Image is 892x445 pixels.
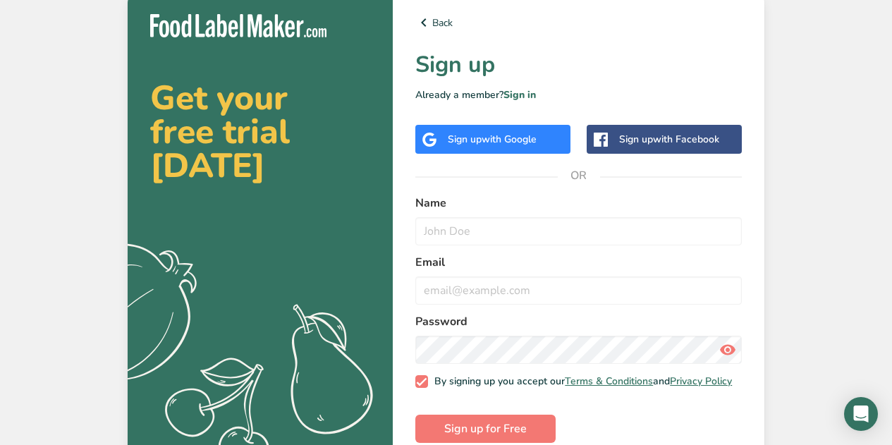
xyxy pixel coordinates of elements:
input: John Doe [415,217,742,245]
label: Name [415,195,742,212]
span: By signing up you accept our and [428,375,733,388]
div: Sign up [448,132,537,147]
a: Back [415,14,742,31]
label: Password [415,313,742,330]
h2: Get your free trial [DATE] [150,81,370,183]
input: email@example.com [415,276,742,305]
a: Privacy Policy [670,374,732,388]
span: OR [558,154,600,197]
div: Sign up [619,132,719,147]
span: with Facebook [653,133,719,146]
span: Sign up for Free [444,420,527,437]
a: Sign in [503,88,536,102]
button: Sign up for Free [415,415,556,443]
span: with Google [482,133,537,146]
div: Open Intercom Messenger [844,397,878,431]
p: Already a member? [415,87,742,102]
label: Email [415,254,742,271]
a: Terms & Conditions [565,374,653,388]
h1: Sign up [415,48,742,82]
img: Food Label Maker [150,14,326,37]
